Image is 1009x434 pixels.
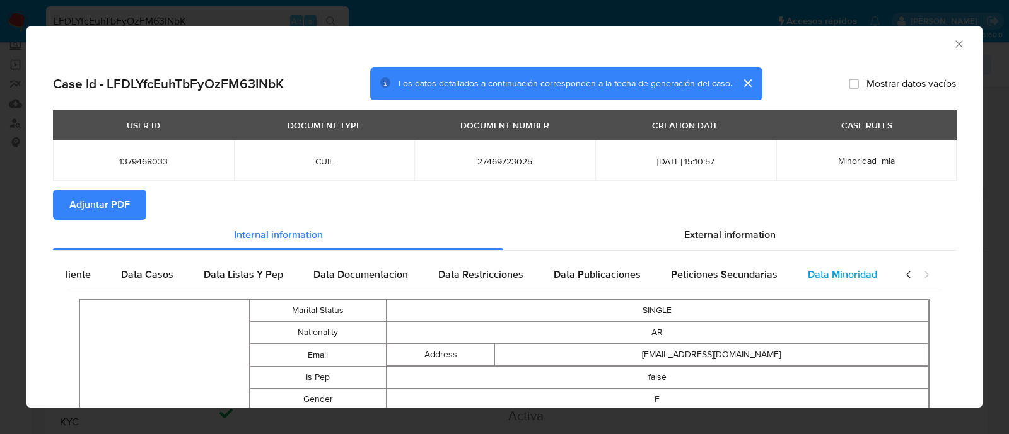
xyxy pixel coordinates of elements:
[313,267,408,282] span: Data Documentacion
[234,227,323,242] span: Internal information
[671,267,778,282] span: Peticiones Secundarias
[53,76,284,92] h2: Case Id - LFDLYfcEuhTbFyOzFM63INbK
[250,300,386,322] td: Marital Status
[121,267,173,282] span: Data Casos
[26,26,983,408] div: closure-recommendation-modal
[429,156,580,167] span: 27469723025
[250,367,386,389] td: Is Pep
[250,344,386,367] td: Email
[684,227,776,242] span: External information
[386,322,929,344] td: AR
[386,367,929,389] td: false
[386,300,929,322] td: SINGLE
[808,267,877,282] span: Data Minoridad
[732,68,762,98] button: cerrar
[953,38,964,49] button: Cerrar ventana
[53,220,956,250] div: Detailed info
[554,267,641,282] span: Data Publicaciones
[495,344,928,366] td: [EMAIL_ADDRESS][DOMAIN_NAME]
[204,267,283,282] span: Data Listas Y Pep
[68,156,219,167] span: 1379468033
[386,389,929,411] td: F
[849,79,859,89] input: Mostrar datos vacíos
[438,267,523,282] span: Data Restricciones
[834,115,900,136] div: CASE RULES
[453,115,557,136] div: DOCUMENT NUMBER
[644,115,726,136] div: CREATION DATE
[250,322,386,344] td: Nationality
[249,156,400,167] span: CUIL
[53,190,146,220] button: Adjuntar PDF
[387,344,495,366] td: Address
[610,156,761,167] span: [DATE] 15:10:57
[119,115,168,136] div: USER ID
[69,191,130,219] span: Adjuntar PDF
[838,154,895,167] span: Minoridad_mla
[250,389,386,411] td: Gender
[280,115,369,136] div: DOCUMENT TYPE
[399,77,732,90] span: Los datos detallados a continuación corresponden a la fecha de generación del caso.
[866,77,956,90] span: Mostrar datos vacíos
